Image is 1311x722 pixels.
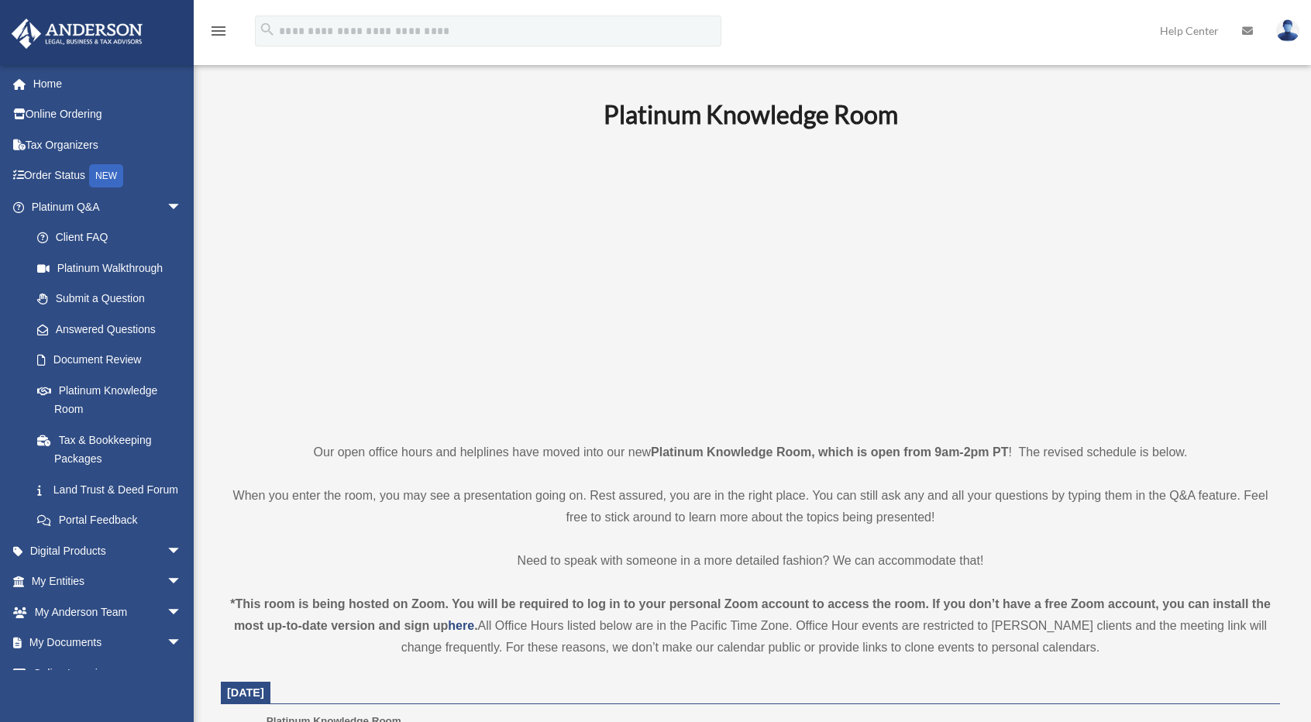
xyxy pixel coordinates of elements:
span: arrow_drop_down [167,566,198,598]
strong: . [474,619,477,632]
a: Online Learningarrow_drop_down [11,658,205,689]
a: Home [11,68,205,99]
img: Anderson Advisors Platinum Portal [7,19,147,49]
a: Tax Organizers [11,129,205,160]
a: My Entitiesarrow_drop_down [11,566,205,597]
span: arrow_drop_down [167,535,198,567]
span: arrow_drop_down [167,627,198,659]
a: Answered Questions [22,314,205,345]
p: Need to speak with someone in a more detailed fashion? We can accommodate that! [221,550,1280,572]
a: here [448,619,474,632]
a: Portal Feedback [22,505,205,536]
a: Platinum Knowledge Room [22,375,198,425]
a: Tax & Bookkeeping Packages [22,425,205,474]
p: When you enter the room, you may see a presentation going on. Rest assured, you are in the right ... [221,485,1280,528]
b: Platinum Knowledge Room [604,99,898,129]
a: My Documentsarrow_drop_down [11,627,205,658]
a: Digital Productsarrow_drop_down [11,535,205,566]
a: Platinum Q&Aarrow_drop_down [11,191,205,222]
span: arrow_drop_down [167,191,198,223]
a: Platinum Walkthrough [22,253,205,284]
div: All Office Hours listed below are in the Pacific Time Zone. Office Hour events are restricted to ... [221,593,1280,658]
a: My Anderson Teamarrow_drop_down [11,597,205,627]
a: Online Ordering [11,99,205,130]
a: Submit a Question [22,284,205,315]
div: NEW [89,164,123,187]
span: arrow_drop_down [167,658,198,689]
strong: Platinum Knowledge Room, which is open from 9am-2pm PT [651,445,1008,459]
span: arrow_drop_down [167,597,198,628]
a: Order StatusNEW [11,160,205,192]
span: [DATE] [227,686,264,699]
strong: *This room is being hosted on Zoom. You will be required to log in to your personal Zoom account ... [230,597,1271,632]
a: menu [209,27,228,40]
iframe: 231110_Toby_KnowledgeRoom [518,151,983,413]
a: Land Trust & Deed Forum [22,474,205,505]
a: Client FAQ [22,222,205,253]
i: search [259,21,276,38]
img: User Pic [1276,19,1299,42]
i: menu [209,22,228,40]
p: Our open office hours and helplines have moved into our new ! The revised schedule is below. [221,442,1280,463]
a: Document Review [22,345,205,376]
